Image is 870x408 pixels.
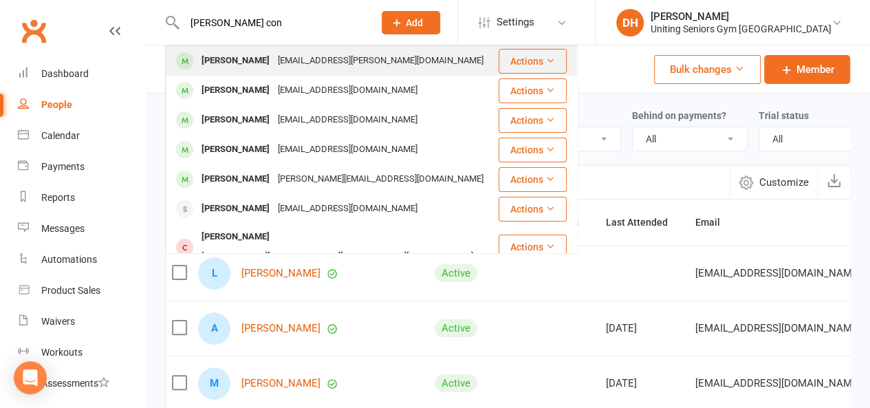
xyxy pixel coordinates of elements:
[274,169,488,189] div: [PERSON_NAME][EMAIL_ADDRESS][DOMAIN_NAME]
[17,14,51,48] a: Clubworx
[197,51,274,71] div: [PERSON_NAME]
[241,323,320,334] a: [PERSON_NAME]
[18,244,145,275] a: Automations
[497,7,534,38] span: Settings
[759,174,809,191] span: Customize
[18,89,145,120] a: People
[606,323,683,334] div: [DATE]
[274,140,422,160] div: [EMAIL_ADDRESS][DOMAIN_NAME]
[632,110,726,121] label: Behind on payments?
[764,55,850,84] a: Member
[606,214,683,230] button: Last Attended
[616,9,644,36] div: DH
[41,68,89,79] div: Dashboard
[198,312,230,345] div: Asher
[18,275,145,306] a: Product Sales
[499,108,567,133] button: Actions
[499,235,567,259] button: Actions
[695,315,861,341] span: [EMAIL_ADDRESS][DOMAIN_NAME]
[241,378,320,389] a: [PERSON_NAME]
[41,99,72,110] div: People
[274,199,422,219] div: [EMAIL_ADDRESS][DOMAIN_NAME]
[759,110,809,121] label: Trial status
[198,367,230,400] div: Marlene
[197,140,274,160] div: [PERSON_NAME]
[180,13,364,32] input: Search...
[435,264,477,282] div: Active
[274,110,422,130] div: [EMAIL_ADDRESS][DOMAIN_NAME]
[499,197,567,222] button: Actions
[796,61,834,78] span: Member
[695,217,735,228] span: Email
[435,374,477,392] div: Active
[18,151,145,182] a: Payments
[18,306,145,337] a: Waivers
[14,361,47,394] div: Open Intercom Messenger
[499,167,567,192] button: Actions
[41,161,85,172] div: Payments
[654,55,761,84] button: Bulk changes
[18,337,145,368] a: Workouts
[41,254,97,265] div: Automations
[41,130,80,141] div: Calendar
[41,378,109,389] div: Assessments
[197,199,274,219] div: [PERSON_NAME]
[274,51,488,71] div: [EMAIL_ADDRESS][PERSON_NAME][DOMAIN_NAME]
[18,182,145,213] a: Reports
[651,23,831,35] div: Uniting Seniors Gym [GEOGRAPHIC_DATA]
[18,213,145,244] a: Messages
[499,78,567,103] button: Actions
[606,378,683,389] div: [DATE]
[41,285,100,296] div: Product Sales
[499,49,567,74] button: Actions
[41,347,83,358] div: Workouts
[198,257,230,290] div: Leonora
[382,11,440,34] button: Add
[695,260,861,286] span: [EMAIL_ADDRESS][DOMAIN_NAME]
[41,316,75,327] div: Waivers
[435,319,477,337] div: Active
[197,169,274,189] div: [PERSON_NAME]
[197,247,477,267] div: [PERSON_NAME][EMAIL_ADDRESS][PERSON_NAME][DOMAIN_NAME]
[695,214,735,230] button: Email
[41,192,75,203] div: Reports
[274,80,422,100] div: [EMAIL_ADDRESS][DOMAIN_NAME]
[730,166,818,199] button: Customize
[197,227,274,247] div: [PERSON_NAME]
[499,138,567,162] button: Actions
[241,268,320,279] a: [PERSON_NAME]
[18,120,145,151] a: Calendar
[197,110,274,130] div: [PERSON_NAME]
[651,10,831,23] div: [PERSON_NAME]
[197,80,274,100] div: [PERSON_NAME]
[606,217,683,228] span: Last Attended
[695,370,861,396] span: [EMAIL_ADDRESS][DOMAIN_NAME]
[406,17,423,28] span: Add
[41,223,85,234] div: Messages
[18,368,145,399] a: Assessments
[18,58,145,89] a: Dashboard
